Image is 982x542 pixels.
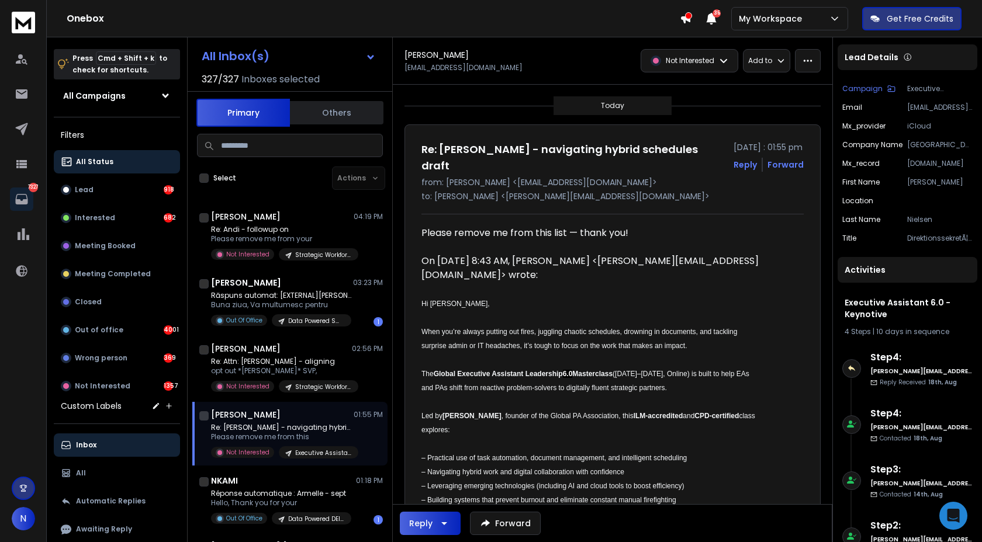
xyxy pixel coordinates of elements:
[421,141,727,174] h1: Re: [PERSON_NAME] - navigating hybrid schedules draft
[61,400,122,412] h3: Custom Labels
[400,512,461,535] button: Reply
[290,100,383,126] button: Others
[96,51,156,65] span: Cmd + Shift + k
[421,300,751,392] span: Hi [PERSON_NAME], When you’re always putting out fires, juggling chaotic schedules, drowning in d...
[907,159,973,168] p: [DOMAIN_NAME]
[76,440,96,450] p: Inbox
[75,381,130,391] p: Not Interested
[295,449,351,457] p: Executive Assistant 6.0 - Keynotive
[870,463,973,477] h6: Step 3 :
[748,56,772,65] p: Add to
[876,326,949,336] span: 10 days in sequence
[442,412,502,420] strong: [PERSON_NAME]
[842,84,883,93] p: Campaign
[421,254,763,282] div: On [DATE] 8:43 AM, [PERSON_NAME] <[PERSON_NAME][EMAIL_ADDRESS][DOMAIN_NAME]> wrote:
[666,56,714,65] p: Not Interested
[907,215,973,224] p: Nielsen
[845,326,871,336] span: 4 Steps
[842,121,886,131] p: mx_provider
[213,173,236,183] label: Select
[907,103,973,112] p: [EMAIL_ADDRESS][DOMAIN_NAME]
[75,353,127,363] p: Wrong person
[694,412,739,420] strong: CPD-certified
[211,432,351,442] p: Please remove me from this
[842,140,903,150] p: Company Name
[63,90,126,102] h1: All Campaigns
[421,482,684,490] span: – Leveraging emerging technologies (including AI and cloud tools to boost efficiency)
[374,515,383,524] div: 1
[54,461,180,485] button: All
[928,378,957,387] span: 18th, Aug
[211,343,281,355] h1: [PERSON_NAME]
[54,290,180,314] button: Closed
[226,316,262,325] p: Out Of Office
[421,190,804,202] p: to: [PERSON_NAME] <[PERSON_NAME][EMAIL_ADDRESS][DOMAIN_NAME]>
[563,370,573,378] strong: 6.0
[54,318,180,342] button: Out of office4001
[54,374,180,398] button: Not Interested1357
[713,9,721,18] span: 35
[870,406,973,421] h6: Step 4 :
[907,84,973,93] p: Executive Assistant 6.0 - Keynotive
[75,185,94,194] p: Lead
[211,211,281,223] h1: [PERSON_NAME]
[211,277,281,289] h1: [PERSON_NAME]
[76,496,146,506] p: Automatic Replies
[54,127,180,143] h3: Filters
[842,159,880,168] p: mx_record
[226,250,269,259] p: Not Interested
[842,196,873,206] p: location
[67,12,680,26] h1: Onebox
[196,99,290,127] button: Primary
[288,317,344,325] p: Data Powered SWP - Keynotive
[842,234,856,243] p: title
[75,269,151,279] p: Meeting Completed
[164,353,173,363] div: 369
[887,13,953,25] p: Get Free Credits
[870,367,973,376] h6: [PERSON_NAME][EMAIL_ADDRESS][DOMAIN_NAME]
[202,72,239,86] span: 327 / 327
[211,291,351,300] p: Răspuns automat: [EXTERNAL][PERSON_NAME] - revisiting
[75,297,102,307] p: Closed
[12,12,35,33] img: logo
[54,150,180,173] button: All Status
[939,502,967,530] div: Open Intercom Messenger
[842,215,880,224] p: Last Name
[572,370,613,378] strong: Masterclass
[634,412,683,420] strong: ILM-accredited
[421,176,804,188] p: from: [PERSON_NAME] <[EMAIL_ADDRESS][DOMAIN_NAME]>
[354,410,383,419] p: 01:55 PM
[76,468,86,478] p: All
[211,300,351,310] p: Buna ziua, Va multumesc pentru
[421,412,757,434] span: Led by , founder of the Global PA Association, this and class explores:
[226,448,269,457] p: Not Interested
[211,357,351,366] p: Re: Attn: [PERSON_NAME] - aligning
[164,213,173,223] div: 682
[907,121,973,131] p: iCloud
[842,84,895,93] button: Campaign
[295,251,351,259] p: Strategic Workforce Planning - Learnova
[211,234,351,244] p: Please remove me from your
[76,157,113,166] p: All Status
[907,234,973,243] p: DirektionssekretÃ¦r, Kontoradministrator
[226,514,262,523] p: Out Of Office
[12,507,35,530] button: N
[907,178,973,187] p: [PERSON_NAME]
[374,317,383,326] div: 1
[54,517,180,541] button: Awaiting Reply
[54,234,180,258] button: Meeting Booked
[202,50,269,62] h1: All Inbox(s)
[914,490,943,499] span: 14th, Aug
[845,297,970,320] h1: Executive Assistant 6.0 - Keynotive
[288,515,344,523] p: Data Powered DEI - Keynotive
[75,325,123,335] p: Out of office
[164,185,173,194] div: 918
[907,140,973,150] p: [GEOGRAPHIC_DATA] [GEOGRAPHIC_DATA] of [GEOGRAPHIC_DATA] [GEOGRAPHIC_DATA]
[404,63,523,72] p: [EMAIL_ADDRESS][DOMAIN_NAME]
[54,84,180,107] button: All Campaigns
[54,346,180,370] button: Wrong person369
[838,257,977,283] div: Activities
[352,344,383,353] p: 02:56 PM
[164,325,173,335] div: 4001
